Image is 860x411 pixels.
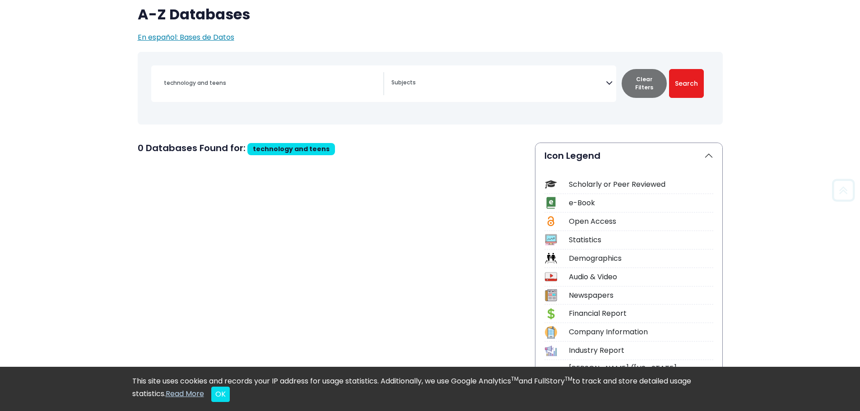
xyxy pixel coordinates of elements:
[545,271,557,283] img: Icon Audio & Video
[158,76,383,89] input: Search database by title or keyword
[569,327,713,337] div: Company Information
[569,179,713,190] div: Scholarly or Peer Reviewed
[545,197,557,209] img: Icon e-Book
[535,143,722,168] button: Icon Legend
[569,363,713,385] div: [PERSON_NAME] ([US_STATE] electronic Library)
[545,345,557,357] img: Icon Industry Report
[132,376,728,402] div: This site uses cookies and records your IP address for usage statistics. Additionally, we use Goo...
[569,345,713,356] div: Industry Report
[829,183,858,198] a: Back to Top
[545,289,557,301] img: Icon Newspapers
[511,375,519,383] sup: TM
[211,387,230,402] button: Close
[138,52,723,125] nav: Search filters
[545,308,557,320] img: Icon Financial Report
[138,6,723,23] h1: A-Z Databases
[565,375,572,383] sup: TM
[569,235,713,245] div: Statistics
[569,308,713,319] div: Financial Report
[569,198,713,208] div: e-Book
[622,69,667,98] button: Clear Filters
[138,142,246,154] span: 0 Databases Found for:
[166,388,204,399] a: Read More
[545,326,557,338] img: Icon Company Information
[545,234,557,246] img: Icon Statistics
[569,216,713,227] div: Open Access
[569,253,713,264] div: Demographics
[545,215,557,227] img: Icon Open Access
[545,178,557,190] img: Icon Scholarly or Peer Reviewed
[669,69,704,98] button: Submit for Search Results
[569,272,713,282] div: Audio & Video
[391,80,606,87] textarea: Search
[253,144,330,153] span: technology and teens
[138,32,234,42] a: En español: Bases de Datos
[545,252,557,264] img: Icon Demographics
[569,290,713,301] div: Newspapers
